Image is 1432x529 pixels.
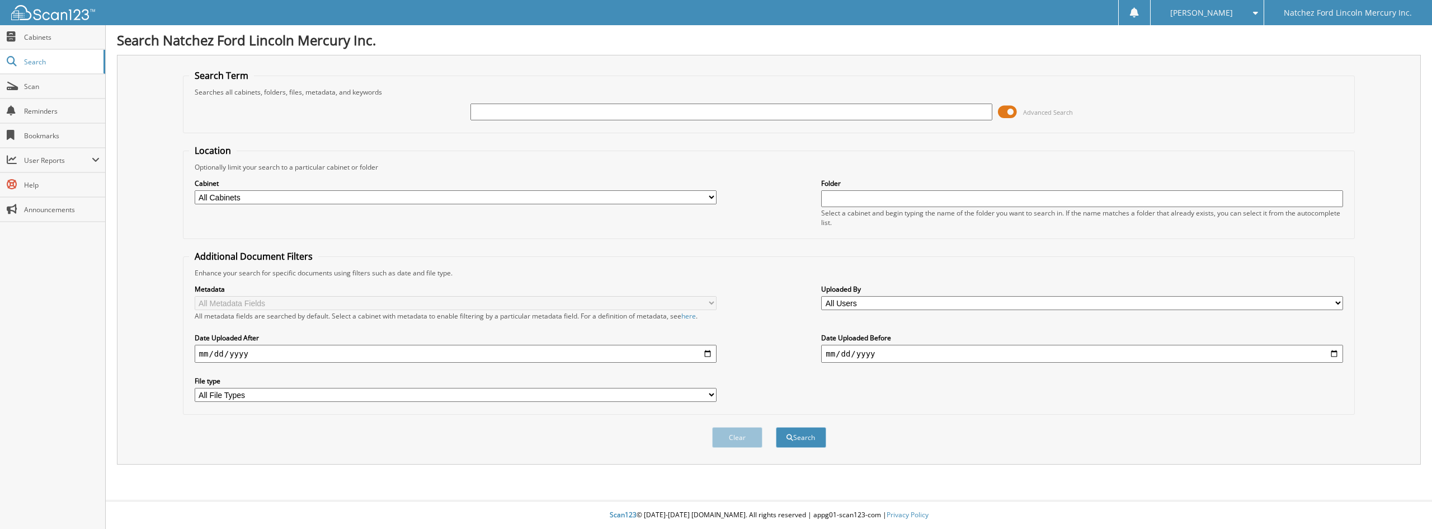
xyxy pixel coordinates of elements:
[821,345,1343,363] input: end
[189,144,237,157] legend: Location
[189,87,1349,97] div: Searches all cabinets, folders, files, metadata, and keywords
[117,31,1421,49] h1: Search Natchez Ford Lincoln Mercury Inc.
[195,333,717,343] label: Date Uploaded After
[24,180,100,190] span: Help
[24,131,100,141] span: Bookmarks
[1170,10,1233,16] span: [PERSON_NAME]
[24,82,100,91] span: Scan
[821,333,1343,343] label: Date Uploaded Before
[1284,10,1412,16] span: Natchez Ford Lincoln Mercury Inc.
[195,284,717,294] label: Metadata
[776,427,826,448] button: Search
[195,376,717,386] label: File type
[887,510,929,519] a: Privacy Policy
[821,208,1343,227] div: Select a cabinet and begin typing the name of the folder you want to search in. If the name match...
[189,162,1349,172] div: Optionally limit your search to a particular cabinet or folder
[24,32,100,42] span: Cabinets
[106,502,1432,529] div: © [DATE]-[DATE] [DOMAIN_NAME]. All rights reserved | appg01-scan123-com |
[712,427,762,448] button: Clear
[24,156,92,165] span: User Reports
[189,69,254,82] legend: Search Term
[1376,475,1432,529] iframe: Chat Widget
[1023,108,1073,116] span: Advanced Search
[189,268,1349,278] div: Enhance your search for specific documents using filters such as date and file type.
[24,57,98,67] span: Search
[195,311,717,321] div: All metadata fields are searched by default. Select a cabinet with metadata to enable filtering b...
[821,284,1343,294] label: Uploaded By
[195,179,717,188] label: Cabinet
[11,5,95,20] img: scan123-logo-white.svg
[24,205,100,214] span: Announcements
[24,106,100,116] span: Reminders
[821,179,1343,188] label: Folder
[681,311,696,321] a: here
[195,345,717,363] input: start
[189,250,318,263] legend: Additional Document Filters
[610,510,637,519] span: Scan123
